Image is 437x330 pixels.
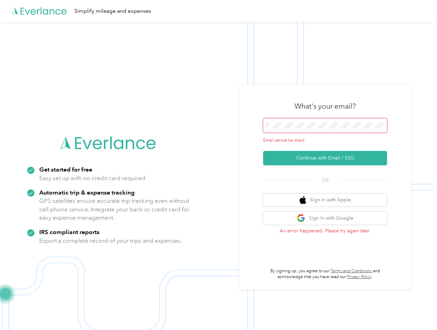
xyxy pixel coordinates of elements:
[39,166,92,173] strong: Get started for free
[39,174,145,183] p: Easy set up with no credit card required
[331,268,372,274] a: Terms and Conditions
[263,194,387,207] button: apple logoSign in with Apple
[297,214,305,222] img: google logo
[347,274,372,279] a: Privacy Policy
[39,197,190,222] p: GPS satellites ensure accurate trip tracking even without cell phone service. Integrate your bank...
[39,236,182,245] p: Export a complete record of your trips and expenses.
[263,268,387,280] p: By signing up, you agree to our and acknowledge that you have read our .
[263,137,387,144] div: Email cannot be blank
[263,151,387,165] button: Continue with Email / SSO
[300,196,306,205] img: apple logo
[39,228,100,235] strong: IRS compliant reports
[263,227,387,234] p: An error happened. Please try again later.
[313,177,337,184] span: OR
[39,189,135,196] strong: Automatic trip & expense tracking
[294,101,356,111] h3: What's your email?
[263,211,387,225] button: google logoSign in with Google
[74,7,151,15] div: Simplify mileage and expenses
